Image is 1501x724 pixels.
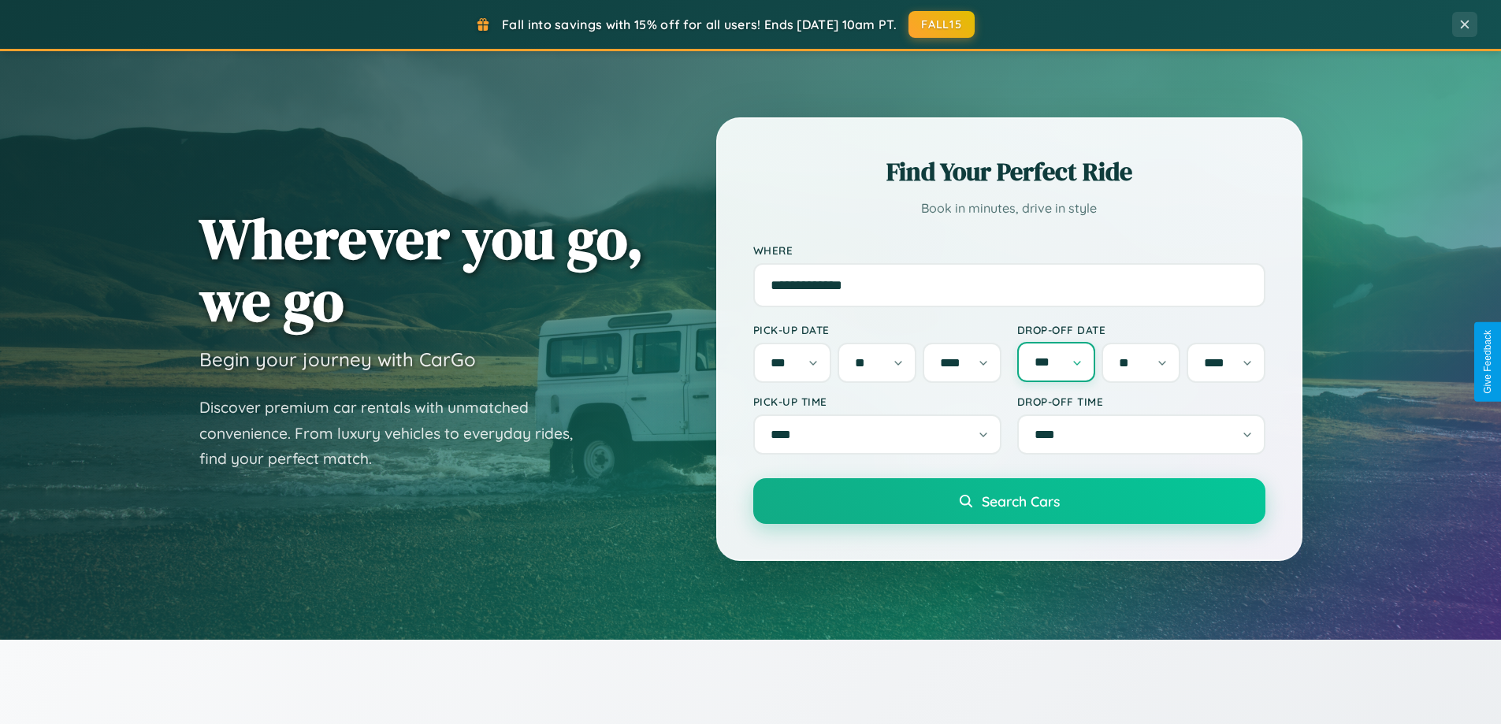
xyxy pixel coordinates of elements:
button: FALL15 [908,11,975,38]
label: Where [753,243,1265,257]
label: Drop-off Date [1017,323,1265,336]
div: Give Feedback [1482,330,1493,394]
h2: Find Your Perfect Ride [753,154,1265,189]
h3: Begin your journey with CarGo [199,347,476,371]
label: Pick-up Date [753,323,1001,336]
span: Search Cars [982,492,1060,510]
label: Pick-up Time [753,395,1001,408]
p: Discover premium car rentals with unmatched convenience. From luxury vehicles to everyday rides, ... [199,395,593,472]
button: Search Cars [753,478,1265,524]
h1: Wherever you go, we go [199,207,644,332]
label: Drop-off Time [1017,395,1265,408]
span: Fall into savings with 15% off for all users! Ends [DATE] 10am PT. [502,17,897,32]
p: Book in minutes, drive in style [753,197,1265,220]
